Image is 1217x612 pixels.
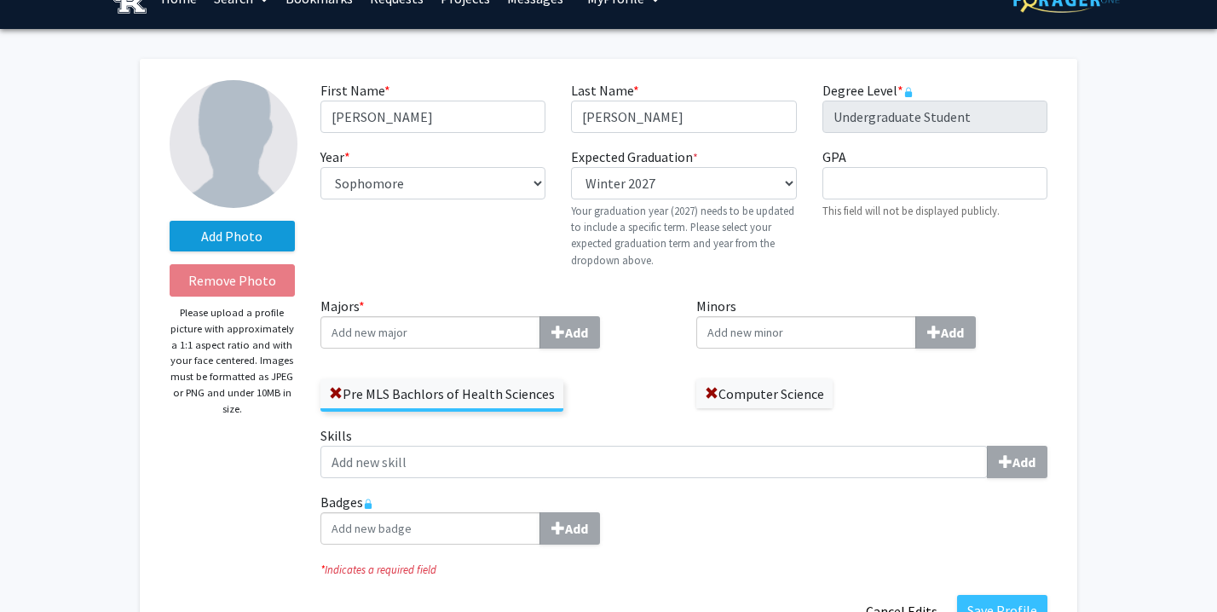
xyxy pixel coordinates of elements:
button: Minors [915,316,976,349]
p: Please upload a profile picture with approximately a 1:1 aspect ratio and with your face centered... [170,305,295,417]
label: AddProfile Picture [170,221,295,251]
b: Add [941,324,964,341]
b: Add [565,520,588,537]
button: Skills [987,446,1047,478]
label: Year [320,147,350,167]
label: GPA [822,147,846,167]
svg: This information is provided and automatically updated by the University of Kentucky and is not e... [903,87,914,97]
label: Pre MLS Bachlors of Health Sciences [320,379,563,408]
label: Skills [320,425,1047,478]
label: Badges [320,492,1047,545]
label: Computer Science [696,379,833,408]
label: Degree Level [822,80,914,101]
b: Add [565,324,588,341]
input: MinorsAdd [696,316,916,349]
button: Badges [539,512,600,545]
b: Add [1012,453,1035,471]
p: Your graduation year (2027) needs to be updated to include a specific term. Please select your ex... [571,203,796,268]
i: Indicates a required field [320,562,1047,578]
label: Minors [696,296,1047,349]
label: Last Name [571,80,639,101]
input: BadgesAdd [320,512,540,545]
label: First Name [320,80,390,101]
input: Majors*Add [320,316,540,349]
input: SkillsAdd [320,446,988,478]
label: Majors [320,296,672,349]
button: Remove Photo [170,264,295,297]
img: Profile Picture [170,80,297,208]
label: Expected Graduation [571,147,698,167]
small: This field will not be displayed publicly. [822,204,1000,217]
iframe: Chat [13,535,72,599]
button: Majors* [539,316,600,349]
